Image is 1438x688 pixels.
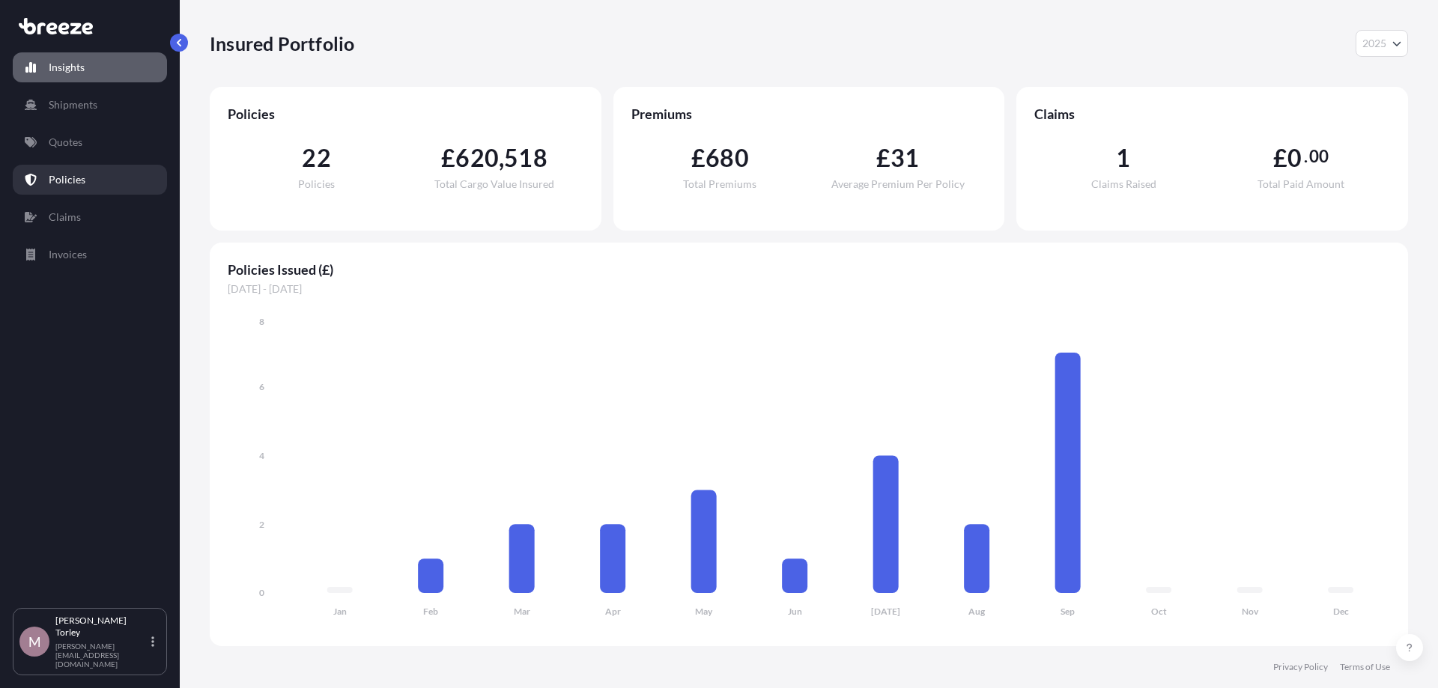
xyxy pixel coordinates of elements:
span: 0 [1287,146,1302,170]
span: Premiums [631,105,987,123]
span: £ [441,146,455,170]
p: Policies [49,172,85,187]
span: M [28,634,41,649]
span: £ [691,146,706,170]
p: [PERSON_NAME] Torley [55,615,148,639]
a: Terms of Use [1340,661,1390,673]
tspan: 0 [259,587,264,598]
p: Invoices [49,247,87,262]
span: £ [1273,146,1287,170]
span: Total Paid Amount [1258,179,1344,189]
tspan: 2 [259,519,264,530]
span: 2025 [1362,36,1386,51]
span: [DATE] - [DATE] [228,281,1390,296]
tspan: 6 [259,381,264,392]
p: Insured Portfolio [210,31,354,55]
span: Claims [1034,105,1390,123]
span: , [499,146,504,170]
span: . [1304,150,1308,162]
span: 680 [706,146,749,170]
a: Claims [13,202,167,232]
a: Invoices [13,240,167,270]
tspan: Dec [1333,606,1349,617]
tspan: Jan [333,606,347,617]
button: Year Selector [1356,30,1408,57]
tspan: [DATE] [871,606,900,617]
tspan: 8 [259,316,264,327]
span: 31 [891,146,919,170]
a: Insights [13,52,167,82]
span: 1 [1116,146,1130,170]
tspan: Oct [1151,606,1167,617]
p: [PERSON_NAME][EMAIL_ADDRESS][DOMAIN_NAME] [55,642,148,669]
tspan: 4 [259,450,264,461]
span: 620 [455,146,499,170]
span: 518 [504,146,547,170]
span: Policies [228,105,583,123]
span: 00 [1309,150,1329,162]
a: Privacy Policy [1273,661,1328,673]
span: Policies Issued (£) [228,261,1390,278]
a: Quotes [13,127,167,157]
span: Total Premiums [683,179,756,189]
tspan: May [695,606,713,617]
a: Shipments [13,90,167,120]
span: Average Premium Per Policy [831,179,965,189]
span: 22 [302,146,330,170]
span: Total Cargo Value Insured [434,179,554,189]
p: Quotes [49,135,82,150]
a: Policies [13,165,167,195]
tspan: Nov [1242,606,1259,617]
tspan: Apr [605,606,621,617]
span: Claims Raised [1091,179,1156,189]
p: Shipments [49,97,97,112]
tspan: Aug [968,606,986,617]
span: £ [876,146,891,170]
span: Policies [298,179,335,189]
tspan: Jun [788,606,802,617]
tspan: Sep [1061,606,1075,617]
tspan: Feb [423,606,438,617]
p: Insights [49,60,85,75]
p: Claims [49,210,81,225]
tspan: Mar [514,606,530,617]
